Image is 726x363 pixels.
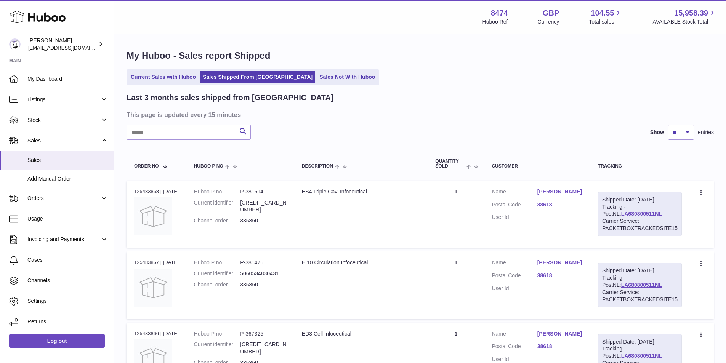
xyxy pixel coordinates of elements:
[194,341,240,355] dt: Current identifier
[602,289,678,303] div: Carrier Service: PACKETBOXTRACKEDSITE15
[134,330,179,337] div: 125483866 | [DATE]
[537,188,583,195] a: [PERSON_NAME]
[134,259,179,266] div: 125483867 | [DATE]
[317,71,378,83] a: Sales Not With Huboo
[27,137,100,144] span: Sales
[537,343,583,350] a: 38618
[698,129,714,136] span: entries
[538,18,559,26] div: Currency
[28,45,112,51] span: [EMAIL_ADDRESS][DOMAIN_NAME]
[492,343,537,352] dt: Postal Code
[621,282,662,288] a: LA680800511NL
[537,330,583,337] a: [PERSON_NAME]
[240,188,287,195] dd: P-381614
[9,38,21,50] img: orders@neshealth.com
[127,93,333,103] h2: Last 3 months sales shipped from [GEOGRAPHIC_DATA]
[674,8,708,18] span: 15,958.39
[598,263,682,307] div: Tracking - PostNL:
[428,251,484,318] td: 1
[492,214,537,221] dt: User Id
[302,188,420,195] div: ES4 Triple Cav. Infoceutical
[128,71,199,83] a: Current Sales with Huboo
[602,338,678,345] div: Shipped Date: [DATE]
[537,272,583,279] a: 38618
[127,110,712,119] h3: This page is updated every 15 minutes
[602,267,678,274] div: Shipped Date: [DATE]
[28,37,97,51] div: [PERSON_NAME]
[27,236,100,243] span: Invoicing and Payments
[27,157,108,164] span: Sales
[621,211,662,217] a: LA680800511NL
[482,18,508,26] div: Huboo Ref
[537,259,583,266] a: [PERSON_NAME]
[652,8,717,26] a: 15,958.39 AVAILABLE Stock Total
[194,164,223,169] span: Huboo P no
[302,259,420,266] div: EI10 Circulation Infoceutical
[27,117,100,124] span: Stock
[194,281,240,288] dt: Channel order
[602,217,678,232] div: Carrier Service: PACKETBOXTRACKEDSITE15
[492,164,583,169] div: Customer
[27,318,108,325] span: Returns
[591,8,614,18] span: 104.55
[428,181,484,248] td: 1
[200,71,315,83] a: Sales Shipped From [GEOGRAPHIC_DATA]
[240,281,287,288] dd: 335860
[598,192,682,236] div: Tracking - PostNL:
[194,259,240,266] dt: Huboo P no
[134,269,172,307] img: no-photo.jpg
[27,215,108,222] span: Usage
[492,356,537,363] dt: User Id
[240,259,287,266] dd: P-381476
[492,201,537,210] dt: Postal Code
[134,197,172,235] img: no-photo.jpg
[240,270,287,277] dd: 5060534830431
[27,75,108,83] span: My Dashboard
[27,175,108,182] span: Add Manual Order
[27,297,108,305] span: Settings
[194,217,240,224] dt: Channel order
[650,129,664,136] label: Show
[240,341,287,355] dd: [CREDIT_CARD_NUMBER]
[194,330,240,337] dt: Huboo P no
[598,164,682,169] div: Tracking
[134,164,159,169] span: Order No
[492,188,537,197] dt: Name
[537,201,583,208] a: 38618
[302,330,420,337] div: ED3 Cell Infoceutical
[492,330,537,339] dt: Name
[127,50,714,62] h1: My Huboo - Sales report Shipped
[240,199,287,214] dd: [CREDIT_CARD_NUMBER]
[194,188,240,195] dt: Huboo P no
[492,259,537,268] dt: Name
[435,159,465,169] span: Quantity Sold
[27,195,100,202] span: Orders
[240,217,287,224] dd: 335860
[194,199,240,214] dt: Current identifier
[134,188,179,195] div: 125483868 | [DATE]
[589,8,623,26] a: 104.55 Total sales
[27,256,108,264] span: Cases
[492,272,537,281] dt: Postal Code
[302,164,333,169] span: Description
[240,330,287,337] dd: P-367325
[27,96,100,103] span: Listings
[589,18,623,26] span: Total sales
[491,8,508,18] strong: 8474
[9,334,105,348] a: Log out
[27,277,108,284] span: Channels
[621,353,662,359] a: LA680800511NL
[602,196,678,203] div: Shipped Date: [DATE]
[194,270,240,277] dt: Current identifier
[652,18,717,26] span: AVAILABLE Stock Total
[492,285,537,292] dt: User Id
[543,8,559,18] strong: GBP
